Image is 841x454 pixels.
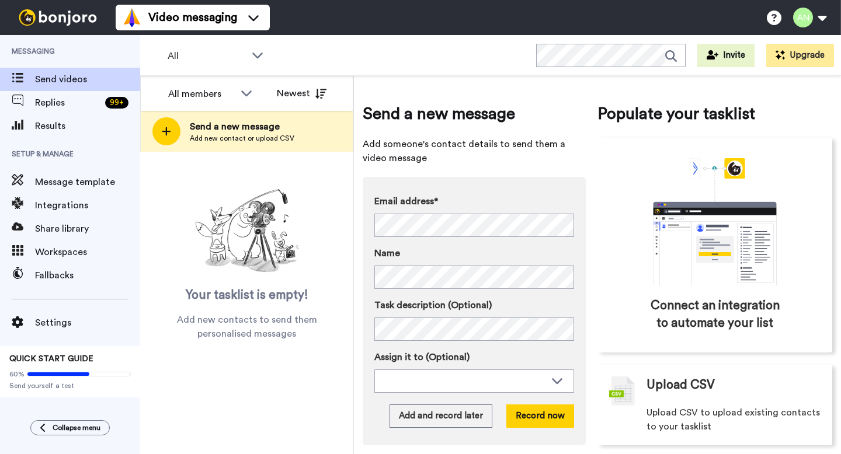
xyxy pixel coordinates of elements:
[35,316,140,330] span: Settings
[186,287,308,304] span: Your tasklist is empty!
[35,119,140,133] span: Results
[647,297,783,332] span: Connect an integration to automate your list
[105,97,128,109] div: 99 +
[14,9,102,26] img: bj-logo-header-white.svg
[609,376,635,406] img: csv-grey.png
[35,175,140,189] span: Message template
[189,184,305,278] img: ready-set-action.png
[168,87,235,101] div: All members
[374,246,400,260] span: Name
[390,404,492,428] button: Add and record later
[30,420,110,435] button: Collapse menu
[35,245,140,259] span: Workspaces
[597,102,832,125] span: Populate your tasklist
[123,8,141,27] img: vm-color.svg
[766,44,834,67] button: Upgrade
[374,194,574,208] label: Email address*
[647,376,715,394] span: Upload CSV
[374,350,574,364] label: Assign it to (Optional)
[363,137,586,165] span: Add someone's contact details to send them a video message
[148,9,237,26] span: Video messaging
[363,102,586,125] span: Send a new message
[647,406,821,434] span: Upload CSV to upload existing contacts to your tasklist
[374,298,574,312] label: Task description (Optional)
[9,369,25,379] span: 60%
[268,82,335,105] button: Newest
[190,134,294,143] span: Add new contact or upload CSV
[168,49,246,63] span: All
[158,313,336,341] span: Add new contacts to send them personalised messages
[35,72,140,86] span: Send videos
[35,198,140,212] span: Integrations
[627,158,802,285] div: animation
[697,44,755,67] button: Invite
[9,355,93,363] span: QUICK START GUIDE
[35,268,140,282] span: Fallbacks
[35,222,140,236] span: Share library
[190,120,294,134] span: Send a new message
[35,96,100,110] span: Replies
[506,404,574,428] button: Record now
[9,381,131,390] span: Send yourself a test
[53,423,100,432] span: Collapse menu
